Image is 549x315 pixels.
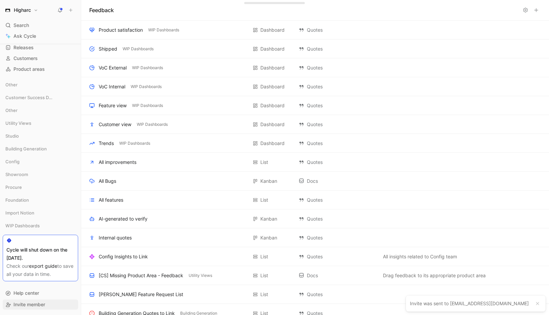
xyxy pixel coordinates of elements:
span: Showroom [5,171,28,178]
div: Quotes [299,234,376,242]
span: WIP Dashboards [132,102,163,109]
div: AI-generated to verify [99,215,148,223]
div: Customer Success Dashboards [3,92,78,105]
div: Search [3,20,78,30]
span: WIP Dashboards [148,27,179,33]
span: Ask Cycle [13,32,36,40]
a: Releases [3,42,78,53]
div: Dashboard [260,26,285,34]
div: Docs [299,177,376,185]
div: Dashboard [260,64,285,72]
div: Cycle will shut down on the [DATE]. [6,246,74,262]
div: Help center [3,288,78,298]
span: All insights related to Config team [383,253,457,261]
span: Foundation [5,197,29,203]
div: Dashboard [260,120,285,128]
span: WIP Dashboards [123,46,154,52]
span: Utility Views [189,272,212,279]
img: Higharc [4,7,11,13]
span: Other [5,81,18,88]
div: All Bugs [99,177,116,185]
div: List [260,196,268,204]
div: Invite was sent to [EMAIL_ADDRESS][DOMAIN_NAME] [410,299,531,308]
div: Studio [3,131,78,143]
div: WIP Dashboards [3,221,78,233]
div: Import Notion [3,208,78,218]
button: WIP Dashboards [131,103,164,109]
div: All improvements [99,158,136,166]
span: Product areas [13,66,45,73]
div: Foundation [3,195,78,205]
button: WIP Dashboards [131,65,164,71]
div: Utility Views [3,118,78,130]
div: Quotes [299,83,376,91]
div: Feature viewWIP DashboardsDashboard QuotesView actions [81,96,549,115]
span: WIP Dashboards [137,121,168,128]
span: Utility Views [5,120,31,126]
div: TrendsWIP DashboardsDashboard QuotesView actions [81,134,549,153]
span: WIP Dashboards [119,140,150,147]
div: Utility Views [3,118,78,128]
div: [CS] Missing Product Area - Feedback [99,271,183,280]
button: Drag feedback to its appropriate product area [382,271,487,280]
button: Utility Views [187,273,214,279]
span: Building Generation [5,145,47,152]
div: Quotes [299,120,376,128]
div: Quotes [299,26,376,34]
h1: Higharc [14,7,31,13]
div: VoC ExternalWIP DashboardsDashboard QuotesView actions [81,58,549,77]
div: Import Notion [3,208,78,220]
div: Internal quotes [99,234,132,242]
div: VoC External [99,64,127,72]
div: Customer view [99,120,131,128]
div: Feature view [99,102,127,110]
div: VoC InternalWIP DashboardsDashboard QuotesView actions [81,77,549,96]
div: Quotes [299,215,376,223]
span: Config [5,158,20,165]
h1: Feedback [89,6,114,14]
a: Ask Cycle [3,31,78,41]
button: HigharcHigharc [3,5,40,15]
button: All insights related to Config team [382,253,458,261]
div: Procure [3,182,78,194]
span: WIP Dashboards [131,83,162,90]
button: WIP Dashboards [118,140,152,146]
div: Showroom [3,169,78,179]
div: [PERSON_NAME] Feature Request ListList QuotesView actions [81,285,549,304]
div: ShippedWIP DashboardsDashboard QuotesView actions [81,39,549,58]
div: Product satisfactionWIP DashboardsDashboard QuotesView actions [81,21,549,39]
div: Procure [3,182,78,192]
div: All features [99,196,123,204]
div: Check our to save all your data in time. [6,262,74,278]
div: Quotes [299,290,376,298]
div: WIP Dashboards [3,221,78,231]
div: Foundation [3,195,78,207]
div: Quotes [299,158,376,166]
div: List [260,290,268,298]
button: WIP Dashboards [129,84,163,90]
div: Other [3,105,78,117]
div: Quotes [299,102,376,110]
div: Shipped [99,45,117,53]
div: Config Insights to LinkList QuotesAll insights related to Config teamView actions [81,247,549,266]
span: Other [5,107,18,114]
div: Config [3,156,78,169]
div: Dashboard [260,45,285,53]
button: WIP Dashboards [147,27,181,33]
span: WIP Dashboards [132,64,163,71]
div: Quotes [299,139,376,147]
div: Kanban [260,234,277,242]
div: Showroom [3,169,78,181]
button: WIP Dashboards [121,46,155,52]
div: All BugsKanban DocsView actions [81,172,549,191]
div: All featuresList QuotesView actions [81,191,549,209]
div: List [260,253,268,261]
span: Releases [13,44,34,51]
div: Other [3,105,78,115]
div: Product satisfaction [99,26,143,34]
div: [PERSON_NAME] Feature Request List [99,290,183,298]
div: Building Generation [3,144,78,154]
div: Dashboard [260,139,285,147]
span: Search [13,21,29,29]
div: Other [3,80,78,90]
